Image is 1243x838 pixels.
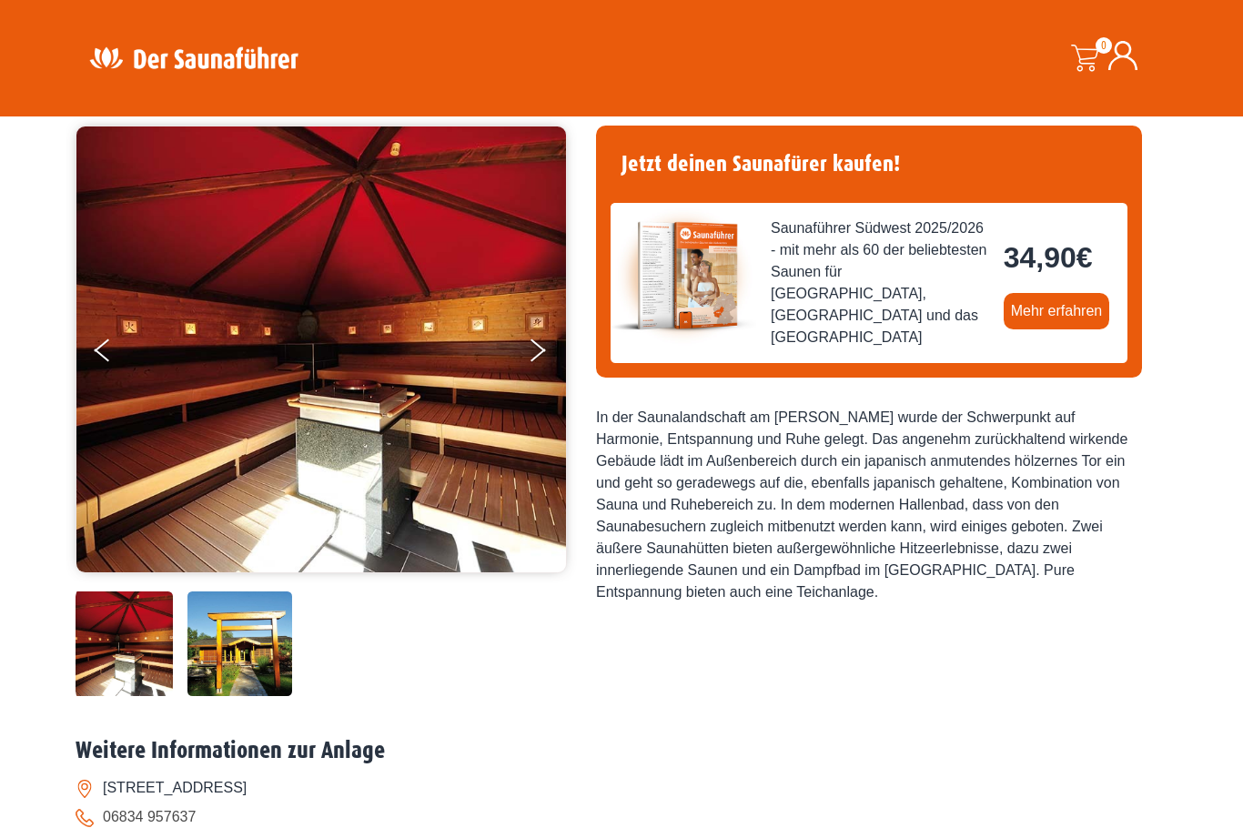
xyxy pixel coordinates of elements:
[527,331,572,377] button: Next
[1004,241,1093,274] bdi: 34,90
[611,140,1127,188] h4: Jetzt deinen Saunafürer kaufen!
[76,773,1167,803] li: [STREET_ADDRESS]
[95,331,140,377] button: Previous
[76,737,1167,765] h2: Weitere Informationen zur Anlage
[1004,293,1110,329] a: Mehr erfahren
[771,217,989,348] span: Saunaführer Südwest 2025/2026 - mit mehr als 60 der beliebtesten Saunen für [GEOGRAPHIC_DATA], [G...
[596,407,1142,603] div: In der Saunalandschaft am [PERSON_NAME] wurde der Schwerpunkt auf Harmonie, Entspannung und Ruhe ...
[611,203,756,348] img: der-saunafuehrer-2025-suedwest.jpg
[103,809,196,824] a: 06834 957637
[1076,241,1093,274] span: €
[1096,37,1112,54] span: 0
